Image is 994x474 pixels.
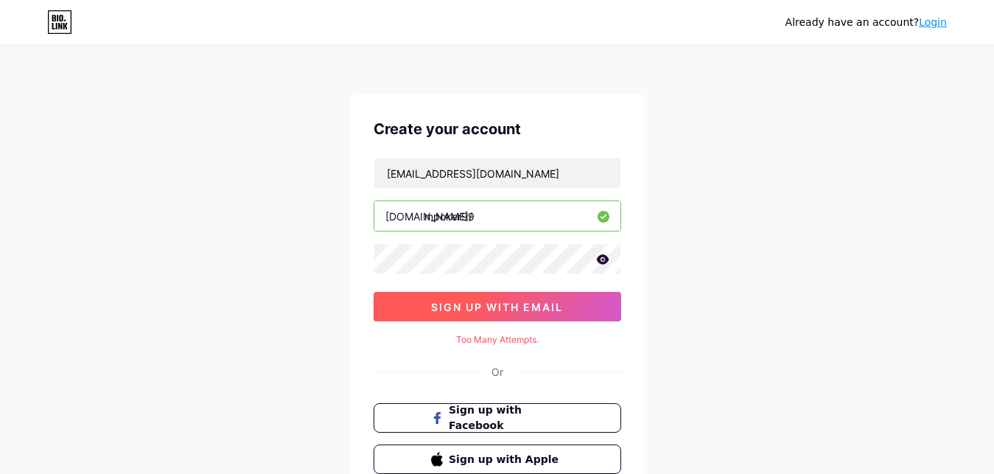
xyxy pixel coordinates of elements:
[919,16,947,28] a: Login
[374,445,621,474] button: Sign up with Apple
[431,301,563,313] span: sign up with email
[374,118,621,140] div: Create your account
[374,403,621,433] button: Sign up with Facebook
[385,209,472,224] div: [DOMAIN_NAME]/
[785,15,947,30] div: Already have an account?
[374,292,621,321] button: sign up with email
[374,333,621,346] div: Too Many Attempts.
[491,364,503,380] div: Or
[374,201,620,231] input: username
[449,452,563,467] span: Sign up with Apple
[374,158,620,188] input: Email
[449,402,563,433] span: Sign up with Facebook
